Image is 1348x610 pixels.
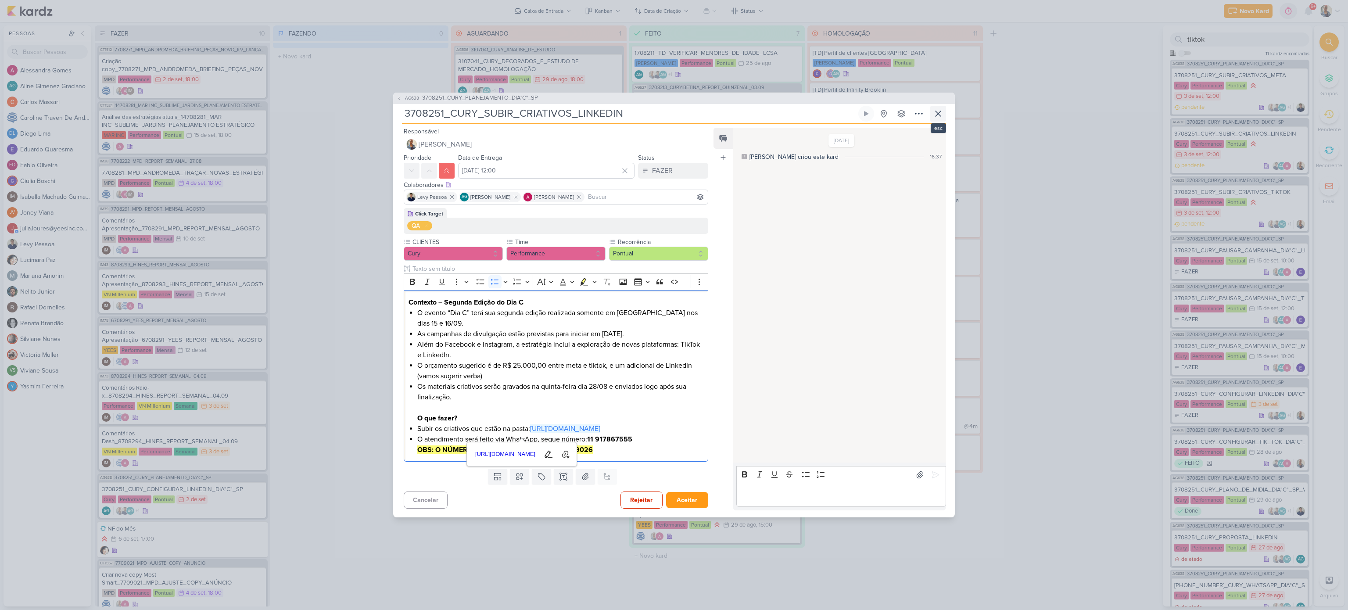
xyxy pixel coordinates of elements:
[404,180,708,190] div: Colaboradores
[530,424,600,433] a: [URL][DOMAIN_NAME]
[412,237,503,247] label: CLIENTES
[458,163,635,179] input: Select a date
[402,106,857,122] input: Kard Sem Título
[404,273,708,291] div: Editor toolbar
[462,195,467,199] p: AG
[417,434,703,455] li: O atendimento será feito via WhatsApp, segue número:
[404,128,439,135] label: Responsável
[404,136,708,152] button: [PERSON_NAME]
[404,95,420,101] span: AG638
[470,193,510,201] span: [PERSON_NAME]
[458,154,502,161] label: Data de Entrega
[417,308,703,329] li: O evento “Dia C” terá sua segunda edição realizada somente em [GEOGRAPHIC_DATA] nos dias 15 e 16/09.
[749,152,839,161] div: [PERSON_NAME] criou este kard
[666,492,708,508] button: Aceitar
[736,483,946,507] div: Editor editing area: main
[406,139,417,150] img: Iara Santos
[417,360,703,381] li: O orçamento sugerido é de R$ 25.000,00 entre meta e tiktok, e um adicional de LinkedIn (vamos sug...
[419,139,472,150] span: [PERSON_NAME]
[617,237,708,247] label: Recorrência
[407,193,416,201] img: Levy Pessoa
[586,192,706,202] input: Buscar
[638,163,708,179] button: FAZER
[931,123,946,133] div: esc
[422,94,538,103] span: 3708251_CURY_PLANEJAMENTO_DIA"C"_SP
[397,94,538,103] button: AG638 3708251_CURY_PLANEJAMENTO_DIA"C"_SP
[417,193,447,201] span: Levy Pessoa
[417,423,703,434] li: Subir os criativos que estão na pasta:
[411,264,708,273] input: Texto sem título
[412,221,420,230] div: QA
[472,448,539,461] a: [URL][DOMAIN_NAME]
[417,445,593,454] strong: OBS: O NÚMERO FOI ALTERADO PARA 11 99250-9026
[534,193,574,201] span: [PERSON_NAME]
[863,110,870,117] div: Ligar relógio
[620,492,663,509] button: Rejeitar
[609,247,708,261] button: Pontual
[460,193,469,201] div: Aline Gimenez Graciano
[404,290,708,462] div: Editor editing area: main
[473,449,538,459] span: [URL][DOMAIN_NAME]
[417,414,457,423] strong: O que fazer?
[404,247,503,261] button: Cury
[736,466,946,483] div: Editor toolbar
[638,154,655,161] label: Status
[652,165,673,176] div: FAZER
[523,193,532,201] img: Alessandra Gomes
[417,339,703,360] li: Além do Facebook e Instagram, a estratégia inclui a exploração de novas plataformas: TikTok e Lin...
[417,381,703,423] li: Os materiais criativos serão gravados na quinta-feira dia 28/08 e enviados logo após sua finaliza...
[417,329,703,339] li: As campanhas de divulgação estão previstas para iniciar em [DATE].
[415,210,443,218] div: Click Target
[404,154,431,161] label: Prioridade
[930,153,942,161] div: 16:37
[404,492,448,509] button: Cancelar
[587,435,632,444] strong: 11 917867555
[506,247,606,261] button: Performance
[514,237,606,247] label: Time
[409,298,523,307] strong: Contexto – Segunda Edição do Dia C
